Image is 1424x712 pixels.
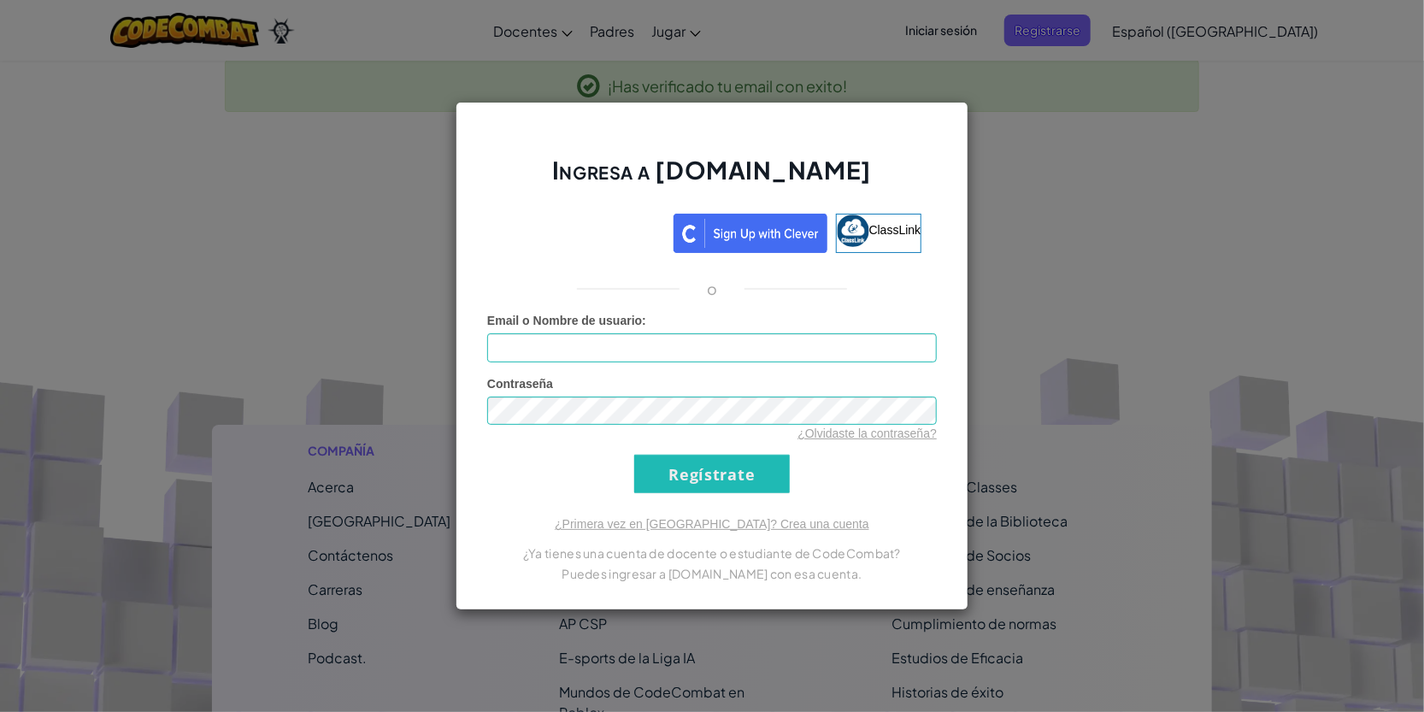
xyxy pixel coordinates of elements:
[487,377,553,391] span: Contraseña
[487,154,937,203] h2: Ingresa a [DOMAIN_NAME]
[487,543,937,563] p: ¿Ya tienes una cuenta de docente o estudiante de CodeCombat?
[494,212,674,250] iframe: Botón de Acceder con Google
[797,427,937,440] a: ¿Olvidaste la contraseña?
[869,222,921,236] span: ClassLink
[487,312,646,329] label: :
[555,517,869,531] a: ¿Primera vez en [GEOGRAPHIC_DATA]? Crea una cuenta
[837,215,869,247] img: classlink-logo-small.png
[487,314,642,327] span: Email o Nombre de usuario
[674,214,827,253] img: clever_sso_button@2x.png
[487,563,937,584] p: Puedes ingresar a [DOMAIN_NAME] con esa cuenta.
[707,279,717,299] p: o
[634,455,790,493] input: Regístrate
[1073,17,1407,249] iframe: Diálogo de Acceder con Google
